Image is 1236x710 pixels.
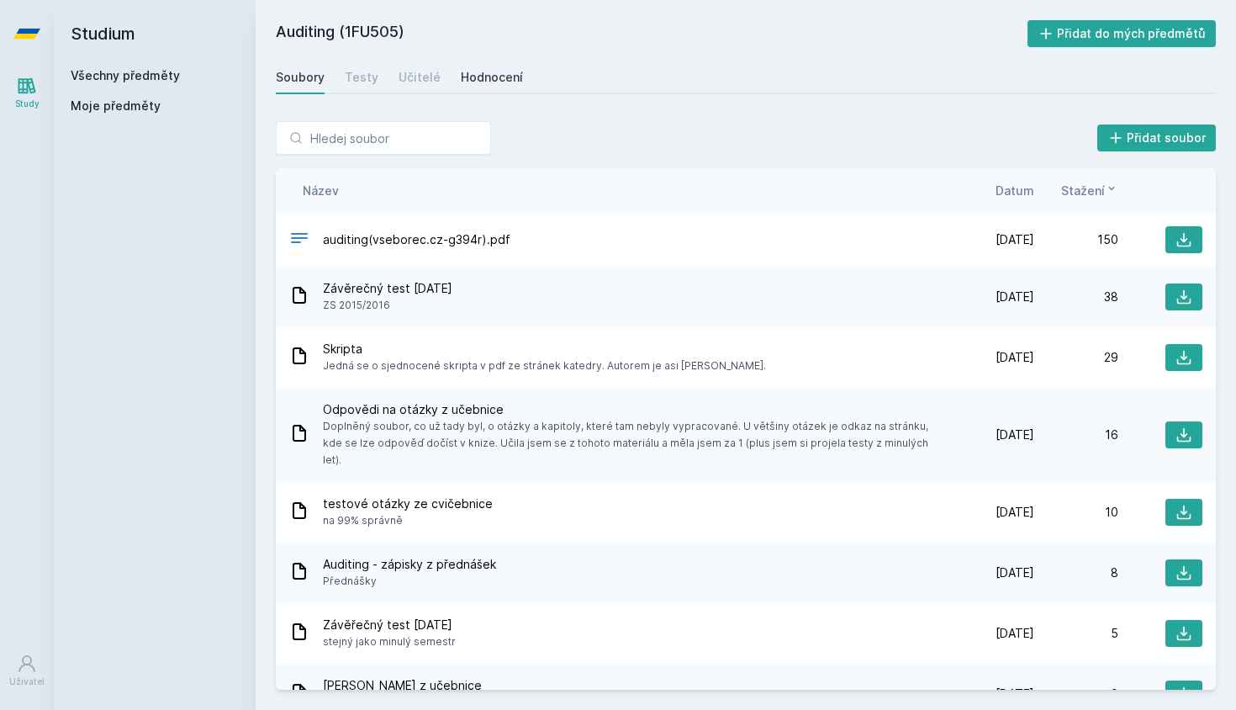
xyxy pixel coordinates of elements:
[323,573,496,590] span: Přednášky
[1034,349,1118,366] div: 29
[1034,504,1118,521] div: 10
[1061,182,1118,199] button: Stažení
[323,280,452,297] span: Závěrečný test [DATE]
[996,625,1034,642] span: [DATE]
[996,686,1034,702] span: [DATE]
[996,427,1034,443] span: [DATE]
[399,61,441,94] a: Učitelé
[323,495,493,512] span: testové otázky ze cvičebnice
[1034,231,1118,248] div: 150
[71,98,161,114] span: Moje předměty
[1097,125,1217,151] button: Přidat soubor
[303,182,339,199] button: Název
[323,231,510,248] span: auditing(vseborec.cz-g394r).pdf
[996,289,1034,305] span: [DATE]
[15,98,40,110] div: Study
[323,297,452,314] span: ZS 2015/2016
[996,231,1034,248] span: [DATE]
[323,556,496,573] span: Auditing - zápisky z přednášek
[323,633,456,650] span: stejný jako minulý semestr
[996,504,1034,521] span: [DATE]
[996,564,1034,581] span: [DATE]
[1027,20,1217,47] button: Přidat do mých předmětů
[323,677,630,694] span: [PERSON_NAME] z učebnice
[323,358,766,374] span: Jedná se o sjednocené skripta v pdf ze stránek katedry. Autorem je asi [PERSON_NAME].
[323,401,943,418] span: Odpovědi na otázky z učebnice
[276,121,491,155] input: Hledej soubor
[3,67,50,119] a: Study
[9,676,45,688] div: Uživatel
[289,228,309,252] div: PDF
[1034,427,1118,443] div: 16
[276,69,325,86] div: Soubory
[461,69,523,86] div: Hodnocení
[1061,182,1105,199] span: Stažení
[323,512,493,529] span: na 99% správně
[399,69,441,86] div: Učitelé
[461,61,523,94] a: Hodnocení
[276,61,325,94] a: Soubory
[71,68,180,82] a: Všechny předměty
[323,617,456,633] span: Závěřečný test [DATE]
[996,182,1034,199] button: Datum
[345,61,378,94] a: Testy
[1034,625,1118,642] div: 5
[996,349,1034,366] span: [DATE]
[276,20,1027,47] h2: Auditing (1FU505)
[1034,289,1118,305] div: 38
[323,418,943,469] span: Doplněný soubor, co už tady byl, o otázky a kapitoly, které tam nebyly vypracované. U většiny otá...
[323,341,766,358] span: Skripta
[1034,564,1118,581] div: 8
[3,645,50,697] a: Uživatel
[345,69,378,86] div: Testy
[1034,686,1118,702] div: 0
